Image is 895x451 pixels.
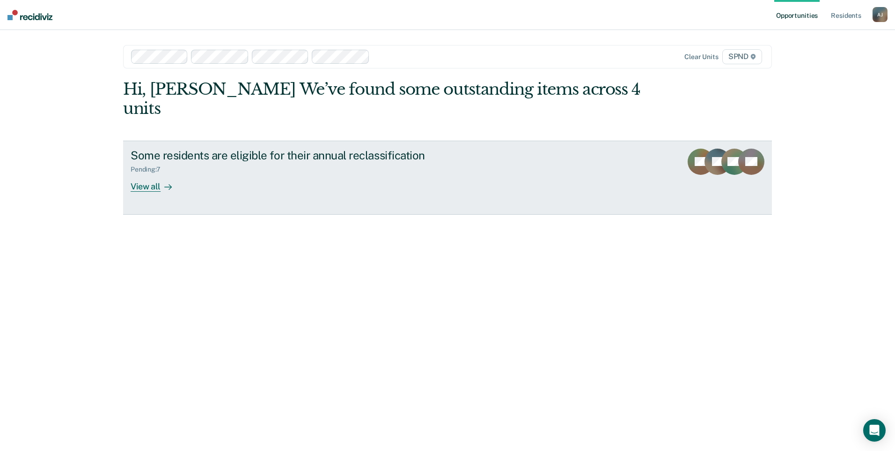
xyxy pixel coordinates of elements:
[131,173,183,192] div: View all
[123,141,772,215] a: Some residents are eligible for their annual reclassificationPending:7View all
[863,419,886,442] div: Open Intercom Messenger
[873,7,888,22] button: AJ
[123,80,642,118] div: Hi, [PERSON_NAME] We’ve found some outstanding items across 4 units
[131,149,459,162] div: Some residents are eligible for their annual reclassification
[873,7,888,22] div: A J
[722,49,762,64] span: SPND
[684,53,719,61] div: Clear units
[131,165,168,173] div: Pending : 7
[7,10,52,20] img: Recidiviz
